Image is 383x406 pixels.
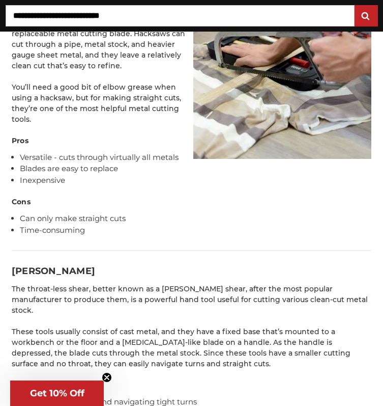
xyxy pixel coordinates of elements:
div: Get 10% OffClose teaser [10,381,104,406]
input: Submit [356,6,376,26]
h4: Pros [12,380,371,391]
li: Blades are easy to replace [20,163,371,175]
li: Versatile - cuts through virtually all metals [20,152,371,164]
li: Inexpensive [20,175,371,186]
p: You’ll need a good bit of elbow grease when using a hacksaw, but for making straight cuts, they’r... [12,82,371,125]
span: Get 10% Off [30,388,84,399]
h4: Cons [12,197,371,207]
h3: [PERSON_NAME] [12,264,371,278]
p: These tools usually consist of cast metal, and they have a fixed base that’s mounted to a workben... [12,327,371,369]
p: The throat-less shear, better known as a [PERSON_NAME] shear, after the most popular manufacturer... [12,284,371,316]
h4: Pros [12,136,371,146]
button: Close teaser [102,372,112,383]
li: Time-consuming [20,225,371,236]
li: Can only make straight cuts [20,213,371,225]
